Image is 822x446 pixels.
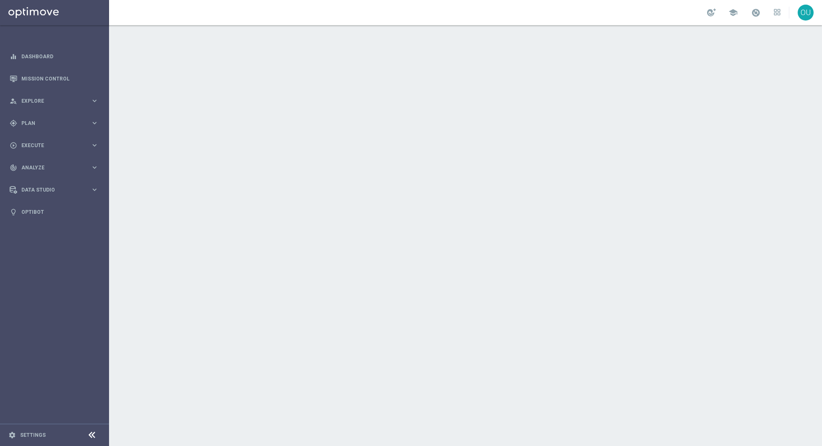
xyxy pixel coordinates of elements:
[10,186,91,194] div: Data Studio
[91,186,99,194] i: keyboard_arrow_right
[9,209,99,215] button: lightbulb Optibot
[10,119,91,127] div: Plan
[10,97,91,105] div: Explore
[9,75,99,82] button: Mission Control
[10,142,17,149] i: play_circle_outline
[9,98,99,104] button: person_search Explore keyboard_arrow_right
[91,119,99,127] i: keyboard_arrow_right
[10,208,17,216] i: lightbulb
[91,97,99,105] i: keyboard_arrow_right
[9,142,99,149] button: play_circle_outline Execute keyboard_arrow_right
[10,67,99,90] div: Mission Control
[10,142,91,149] div: Execute
[9,164,99,171] button: track_changes Analyze keyboard_arrow_right
[91,163,99,171] i: keyboard_arrow_right
[9,120,99,127] button: gps_fixed Plan keyboard_arrow_right
[8,431,16,439] i: settings
[21,143,91,148] span: Execute
[20,433,46,438] a: Settings
[91,141,99,149] i: keyboard_arrow_right
[10,164,91,171] div: Analyze
[9,53,99,60] button: equalizer Dashboard
[10,201,99,223] div: Optibot
[9,187,99,193] button: Data Studio keyboard_arrow_right
[10,119,17,127] i: gps_fixed
[728,8,738,17] span: school
[21,99,91,104] span: Explore
[21,67,99,90] a: Mission Control
[10,164,17,171] i: track_changes
[798,5,814,21] div: OU
[21,121,91,126] span: Plan
[21,45,99,67] a: Dashboard
[21,187,91,192] span: Data Studio
[21,165,91,170] span: Analyze
[10,45,99,67] div: Dashboard
[10,97,17,105] i: person_search
[21,201,99,223] a: Optibot
[10,53,17,60] i: equalizer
